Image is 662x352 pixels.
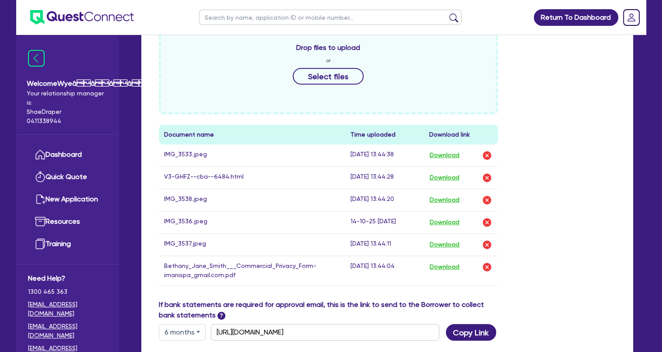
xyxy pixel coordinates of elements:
[28,166,107,188] a: Quick Quote
[35,194,46,204] img: new-application
[28,233,107,255] a: Training
[159,324,206,341] button: Dropdown toggle
[482,172,492,183] img: delete-icon
[30,10,134,25] img: quest-connect-logo-blue
[429,217,460,228] button: Download
[159,256,346,285] td: Bethany_Jane_Smith___Commercial_Privacy_Form-imanispa_gmail.com.pdf
[28,50,45,67] img: icon-menu-close
[429,194,460,206] button: Download
[27,89,109,126] span: Your relationship manager is: Shae Draper 0411338944
[293,68,364,84] button: Select files
[482,217,492,228] img: delete-icon
[28,322,107,340] a: [EMAIL_ADDRESS][DOMAIN_NAME]
[429,172,460,183] button: Download
[446,324,496,341] button: Copy Link
[424,125,498,144] th: Download link
[345,211,424,233] td: 14-10-25 [DATE]
[159,233,346,256] td: IMG_3537.jpeg
[326,56,331,64] span: or
[159,144,346,167] td: IMG_3533.jpeg
[345,125,424,144] th: Time uploaded
[620,6,643,29] a: Dropdown toggle
[35,239,46,249] img: training
[217,312,225,320] span: ?
[27,78,109,89] span: Welcome Wyeââââ
[159,299,498,320] label: If bank statements are required for approval email, this is the link to send to the Borrower to c...
[429,261,460,273] button: Download
[199,10,462,25] input: Search by name, application ID or mobile number...
[28,273,107,284] span: Need Help?
[28,188,107,211] a: New Application
[159,211,346,233] td: IMG_3536.jpeg
[429,150,460,161] button: Download
[35,172,46,182] img: quick-quote
[35,216,46,227] img: resources
[345,189,424,211] td: [DATE] 13:44:20
[345,233,424,256] td: [DATE] 13:44:11
[482,262,492,272] img: delete-icon
[28,144,107,166] a: Dashboard
[534,9,618,26] a: Return To Dashboard
[159,166,346,189] td: V3-GHFZ--cba--6484.html
[28,211,107,233] a: Resources
[345,144,424,167] td: [DATE] 13:44:38
[345,256,424,285] td: [DATE] 13:44:04
[159,189,346,211] td: IMG_3538.jpeg
[296,42,360,53] span: Drop files to upload
[429,239,460,250] button: Download
[28,287,107,296] span: 1300 465 363
[159,125,346,144] th: Document name
[345,166,424,189] td: [DATE] 13:44:28
[482,195,492,205] img: delete-icon
[482,239,492,250] img: delete-icon
[482,150,492,161] img: delete-icon
[28,300,107,318] a: [EMAIL_ADDRESS][DOMAIN_NAME]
